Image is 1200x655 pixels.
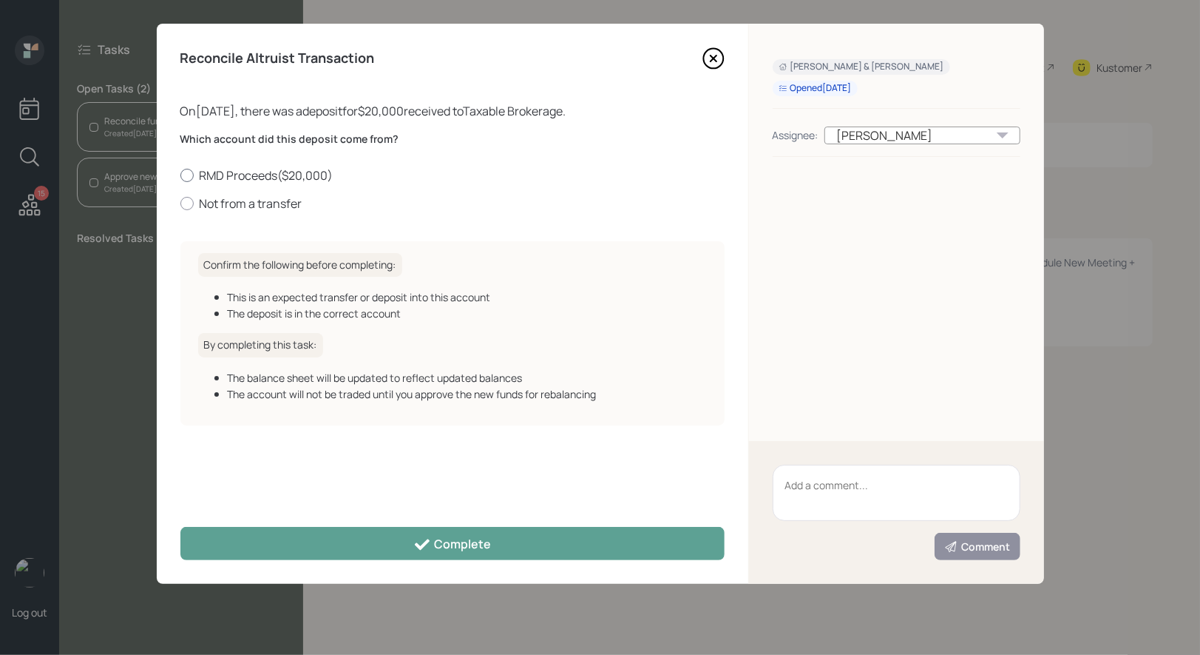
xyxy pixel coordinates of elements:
label: Which account did this deposit come from? [180,132,725,147]
div: Assignee: [773,127,818,143]
div: [PERSON_NAME] & [PERSON_NAME] [779,61,944,73]
div: This is an expected transfer or deposit into this account [228,289,707,305]
div: [PERSON_NAME] [824,127,1020,144]
div: On [DATE] , there was a deposit for $20,000 received to Taxable Brokerage . [180,102,725,120]
button: Complete [180,527,725,560]
div: Comment [944,540,1011,554]
h4: Reconcile Altruist Transaction [180,50,375,67]
h6: By completing this task: [198,333,323,357]
div: Complete [413,536,491,554]
div: The account will not be traded until you approve the new funds for rebalancing [228,386,707,402]
button: Comment [935,533,1020,560]
label: Not from a transfer [180,195,725,212]
div: Opened [DATE] [779,82,852,95]
div: The balance sheet will be updated to reflect updated balances [228,370,707,386]
div: The deposit is in the correct account [228,306,707,321]
label: RMD Proceeds ( $20,000 ) [180,167,725,184]
h6: Confirm the following before completing: [198,253,402,278]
